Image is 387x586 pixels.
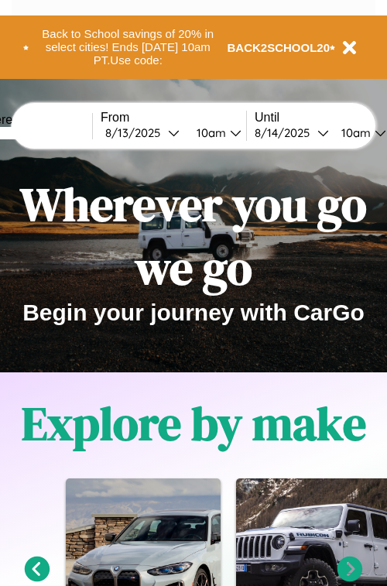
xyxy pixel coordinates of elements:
div: 8 / 14 / 2025 [255,125,317,140]
div: 10am [189,125,230,140]
h1: Explore by make [22,392,366,455]
label: From [101,111,246,125]
button: 10am [184,125,246,141]
div: 8 / 13 / 2025 [105,125,168,140]
b: BACK2SCHOOL20 [228,41,330,54]
div: 10am [334,125,375,140]
button: Back to School savings of 20% in select cities! Ends [DATE] 10am PT.Use code: [29,23,228,71]
button: 8/13/2025 [101,125,184,141]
